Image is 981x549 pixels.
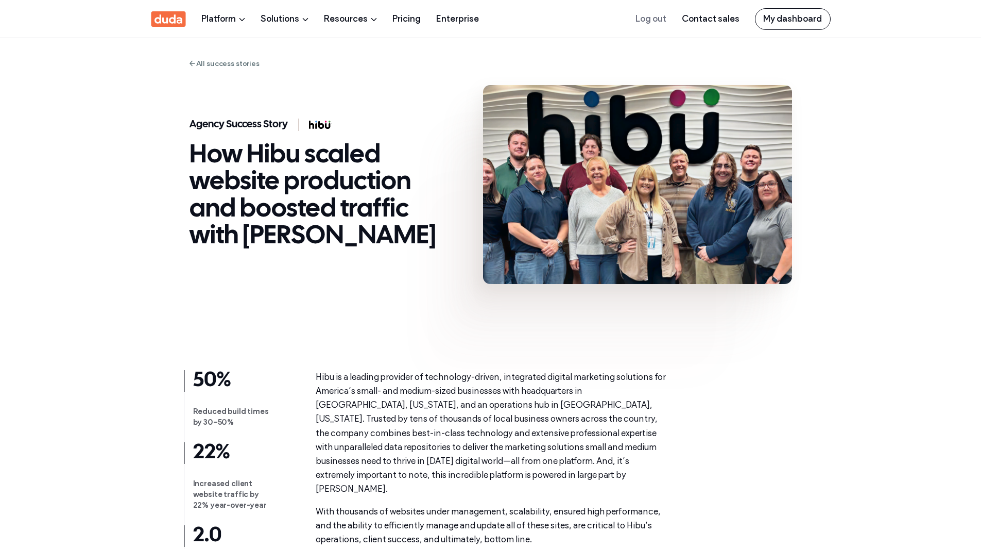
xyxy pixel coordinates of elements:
[190,119,288,131] h3: Agency Success Story
[184,370,284,392] div: 50%
[184,464,284,525] span: Increased client website traffic by 22% year-over-year
[316,505,666,547] p: With thousands of websites under management, scalability, ensured high performance, and the abili...
[190,58,260,70] a: All success stories
[184,392,284,442] span: Reduced build times by 30–50%
[184,442,284,464] div: 22%
[184,525,284,547] div: 2.0
[190,142,447,251] h1: How Hibu scaled website production and boosted traffic with [PERSON_NAME]
[755,8,831,30] a: My dashboard
[316,370,666,496] p: Hibu is a leading provider of technology-driven, integrated digital marketing solutions for Ameri...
